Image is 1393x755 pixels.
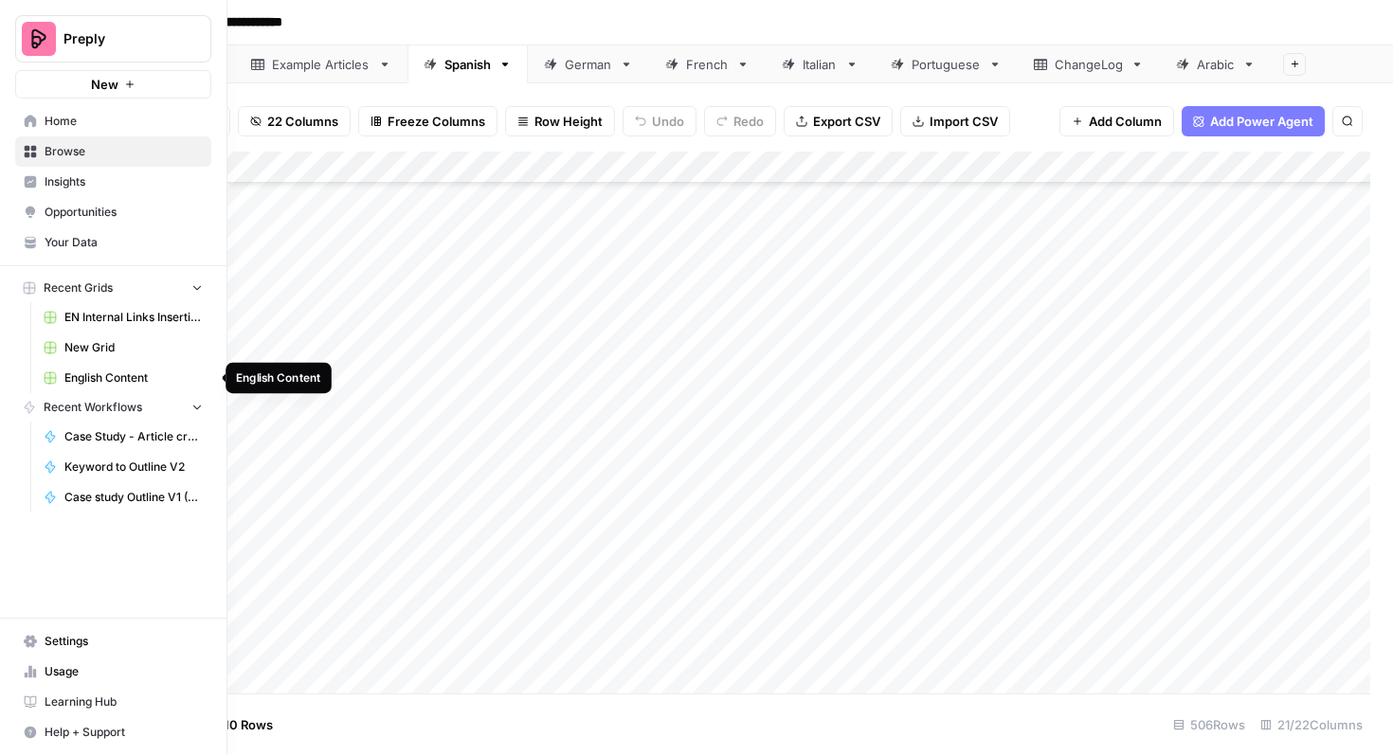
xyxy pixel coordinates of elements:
a: Usage [15,656,211,687]
a: Italian [766,45,875,83]
img: Preply Logo [22,22,56,56]
button: Export CSV [784,106,893,136]
div: Arabic [1197,55,1235,74]
div: French [686,55,729,74]
button: Help + Support [15,717,211,747]
a: ChangeLog [1018,45,1160,83]
a: Opportunities [15,197,211,227]
span: Settings [45,633,203,650]
span: Learning Hub [45,693,203,710]
a: EN Internal Links Insertion [35,302,211,333]
span: Recent Grids [44,279,113,297]
span: Undo [652,112,684,131]
a: Browse [15,136,211,167]
span: Opportunities [45,204,203,221]
div: 506 Rows [1166,710,1253,740]
span: New Grid [64,339,203,356]
div: Italian [803,55,838,74]
button: Redo [704,106,776,136]
a: Case Study - Article creation [35,422,211,452]
a: English Content [35,363,211,393]
span: Redo [733,112,764,131]
div: German [565,55,612,74]
span: New [91,75,118,94]
a: Settings [15,626,211,656]
a: Your Data [15,227,211,258]
button: Import CSV [900,106,1010,136]
a: Example Articles [235,45,407,83]
a: French [649,45,766,83]
div: ChangeLog [1055,55,1123,74]
span: Freeze Columns [388,112,485,131]
span: Row Height [534,112,603,131]
button: Undo [623,106,696,136]
button: Row Height [505,106,615,136]
span: Export CSV [813,112,880,131]
button: Add Power Agent [1182,106,1325,136]
span: Add Power Agent [1210,112,1313,131]
span: English Content [64,369,203,386]
button: Workspace: Preply [15,15,211,63]
span: Case Study - Article creation [64,428,203,445]
button: Freeze Columns [358,106,497,136]
div: Example Articles [272,55,371,74]
span: Recent Workflows [44,399,142,416]
div: English Content [236,369,321,386]
a: Case study Outline V1 (Duplicate test) [35,482,211,512]
span: Keyword to Outline V2 [64,458,203,476]
span: 22 Columns [267,112,338,131]
div: 21/22 Columns [1253,710,1370,740]
a: Home [15,106,211,136]
span: Usage [45,663,203,680]
a: Keyword to Outline V2 [35,452,211,482]
a: Insights [15,167,211,197]
span: Your Data [45,234,203,251]
div: Portuguese [912,55,981,74]
span: Case study Outline V1 (Duplicate test) [64,489,203,506]
span: EN Internal Links Insertion [64,309,203,326]
button: Add Column [1059,106,1174,136]
button: Recent Grids [15,274,211,302]
a: Learning Hub [15,687,211,717]
span: Import CSV [930,112,998,131]
span: Home [45,113,203,130]
a: German [528,45,649,83]
button: 22 Columns [238,106,351,136]
button: New [15,70,211,99]
a: Arabic [1160,45,1272,83]
span: Browse [45,143,203,160]
span: Add 10 Rows [197,715,273,734]
span: Insights [45,173,203,190]
span: Add Column [1089,112,1162,131]
a: Spanish [407,45,528,83]
span: Help + Support [45,724,203,741]
a: Portuguese [875,45,1018,83]
div: Spanish [444,55,491,74]
span: Preply [63,29,178,48]
a: New Grid [35,333,211,363]
button: Recent Workflows [15,393,211,422]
